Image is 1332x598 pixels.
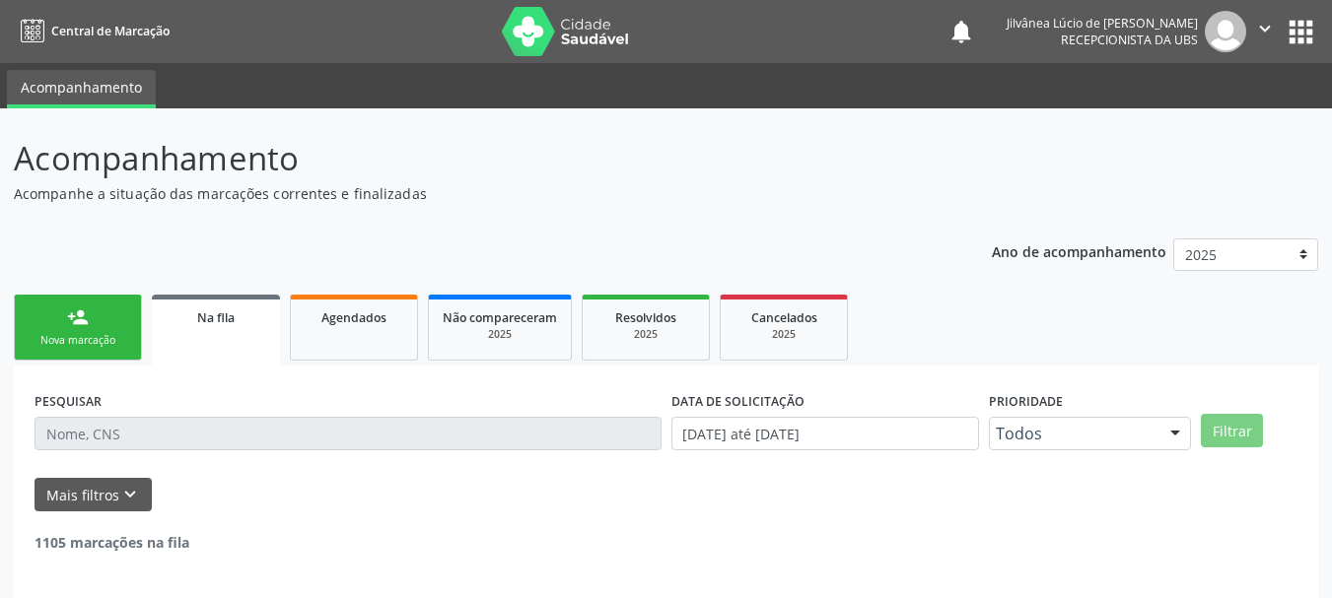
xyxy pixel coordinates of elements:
a: Central de Marcação [14,15,170,47]
p: Ano de acompanhamento [992,238,1166,263]
span: Todos [996,424,1151,443]
i:  [1254,18,1276,39]
button: notifications [947,18,975,45]
i: keyboard_arrow_down [119,484,141,505]
button: Mais filtroskeyboard_arrow_down [35,478,152,512]
label: PESQUISAR [35,386,102,417]
div: person_add [67,306,89,328]
span: Resolvidos [615,309,676,326]
label: DATA DE SOLICITAÇÃO [671,386,805,417]
span: Não compareceram [443,309,557,326]
button:  [1246,11,1284,52]
span: Agendados [321,309,386,326]
span: Recepcionista da UBS [1061,32,1198,48]
input: Nome, CNS [35,417,662,450]
button: apps [1284,15,1318,49]
button: Filtrar [1201,414,1263,447]
div: Nova marcação [29,333,127,348]
div: 2025 [443,327,557,342]
span: Central de Marcação [51,23,170,39]
a: Acompanhamento [7,70,156,108]
p: Acompanhe a situação das marcações correntes e finalizadas [14,183,927,204]
img: img [1205,11,1246,52]
label: Prioridade [989,386,1063,417]
p: Acompanhamento [14,134,927,183]
span: Na fila [197,309,235,326]
span: Cancelados [751,309,817,326]
div: 2025 [596,327,695,342]
div: 2025 [735,327,833,342]
strong: 1105 marcações na fila [35,533,189,552]
div: Jilvânea Lúcio de [PERSON_NAME] [1007,15,1198,32]
input: Selecione um intervalo [671,417,980,450]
